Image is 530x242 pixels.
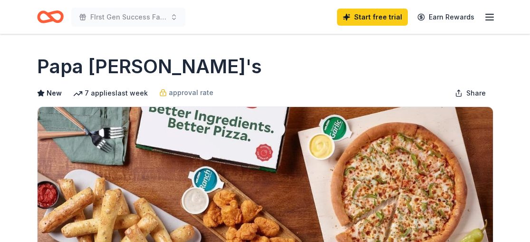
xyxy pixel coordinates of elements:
[47,87,62,99] span: New
[169,87,213,98] span: approval rate
[73,87,148,99] div: 7 applies last week
[337,9,408,26] a: Start free trial
[90,11,166,23] span: FIrst Gen Success Fall Kickoff
[71,8,185,27] button: FIrst Gen Success Fall Kickoff
[412,9,480,26] a: Earn Rewards
[37,6,64,28] a: Home
[37,53,262,80] h1: Papa [PERSON_NAME]'s
[466,87,486,99] span: Share
[159,87,213,98] a: approval rate
[447,84,493,103] button: Share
